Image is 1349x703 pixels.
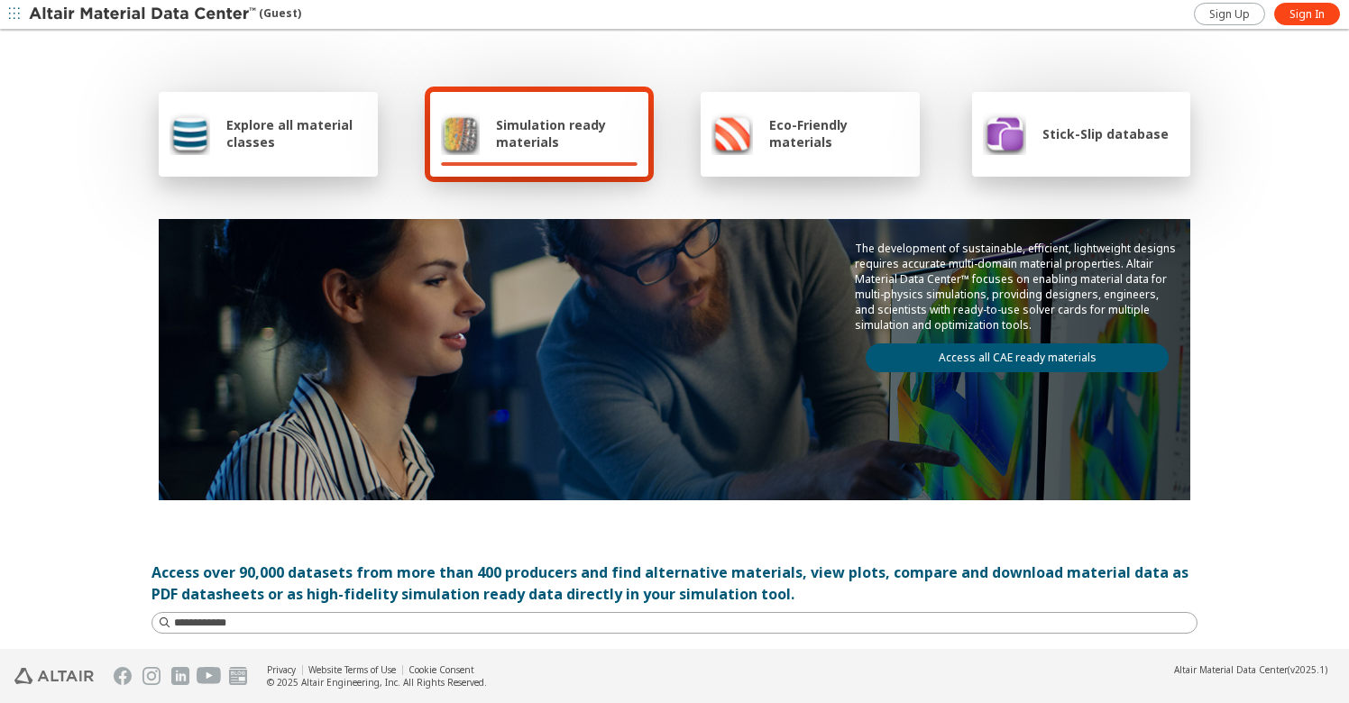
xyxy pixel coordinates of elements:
[1174,663,1288,676] span: Altair Material Data Center
[496,116,638,151] span: Simulation ready materials
[1042,125,1169,142] span: Stick-Slip database
[267,663,296,676] a: Privacy
[1194,3,1265,25] a: Sign Up
[29,5,301,23] div: (Guest)
[1174,663,1327,676] div: (v2025.1)
[267,676,487,689] div: © 2025 Altair Engineering, Inc. All Rights Reserved.
[441,112,480,155] img: Simulation ready materials
[14,668,94,684] img: Altair Engineering
[1289,7,1325,22] span: Sign In
[983,112,1026,155] img: Stick-Slip database
[855,241,1179,333] p: The development of sustainable, efficient, lightweight designs requires accurate multi-domain mat...
[866,343,1169,372] a: Access all CAE ready materials
[769,116,908,151] span: Eco-Friendly materials
[711,112,753,155] img: Eco-Friendly materials
[170,112,210,155] img: Explore all material classes
[29,5,259,23] img: Altair Material Data Center
[226,116,367,151] span: Explore all material classes
[1274,3,1340,25] a: Sign In
[1209,7,1250,22] span: Sign Up
[308,663,396,676] a: Website Terms of Use
[408,663,474,676] a: Cookie Consent
[151,561,1198,605] div: Access over 90,000 datasets from more than 400 producers and find alternative materials, view plo...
